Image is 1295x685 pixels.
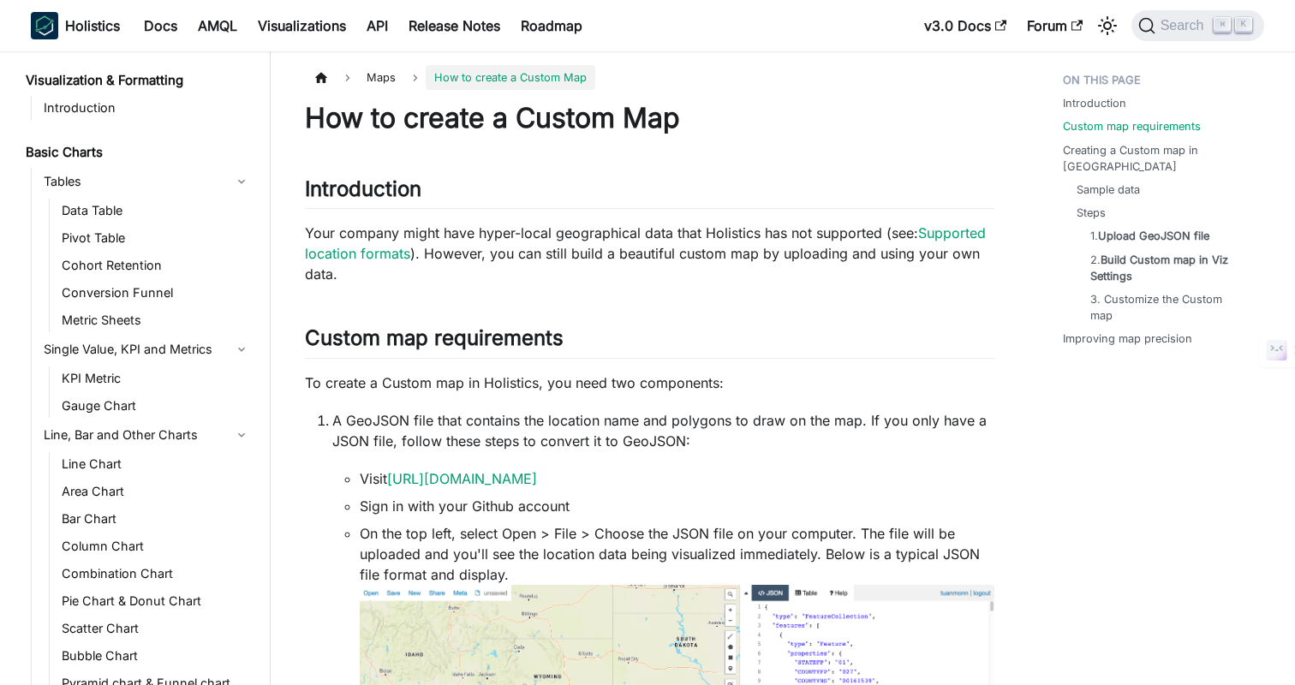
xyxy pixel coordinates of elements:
[57,534,255,558] a: Column Chart
[1063,331,1192,347] a: Improving map precision
[398,12,510,39] a: Release Notes
[39,421,255,449] a: Line, Bar and Other Charts
[31,12,58,39] img: Holistics
[57,366,255,390] a: KPI Metric
[332,410,994,451] p: A GeoJSON file that contains the location name and polygons to draw on the map. If you only have ...
[21,140,255,164] a: Basic Charts
[360,496,994,516] li: Sign in with your Github account
[39,336,255,363] a: Single Value, KPI and Metrics
[1090,253,1228,283] strong: Build Custom map in Viz Settings
[1063,118,1201,134] a: Custom map requirements
[57,644,255,668] a: Bubble Chart
[1077,205,1106,221] a: Steps
[57,199,255,223] a: Data Table
[1090,252,1240,284] a: 2.Build Custom map in Viz Settings
[1090,228,1209,244] a: 1.Upload GeoJSON file
[1063,95,1126,111] a: Introduction
[39,96,255,120] a: Introduction
[57,589,255,613] a: Pie Chart & Donut Chart
[305,223,994,284] p: Your company might have hyper-local geographical data that Holistics has not supported (see: ). H...
[1155,18,1214,33] span: Search
[305,176,994,209] h2: Introduction
[305,65,337,90] a: Home page
[1235,17,1252,33] kbd: K
[21,68,255,92] a: Visualization & Formatting
[426,65,595,90] span: How to create a Custom Map
[356,12,398,39] a: API
[14,51,271,685] nav: Docs sidebar
[57,394,255,418] a: Gauge Chart
[134,12,188,39] a: Docs
[57,253,255,277] a: Cohort Retention
[65,15,120,36] b: Holistics
[31,12,120,39] a: HolisticsHolistics
[57,507,255,531] a: Bar Chart
[39,168,255,195] a: Tables
[1131,10,1264,41] button: Search (Command+K)
[248,12,356,39] a: Visualizations
[1214,17,1231,33] kbd: ⌘
[1094,12,1121,39] button: Switch between dark and light mode (currently light mode)
[1077,182,1140,198] a: Sample data
[305,65,994,90] nav: Breadcrumbs
[1090,291,1240,324] a: 3. Customize the Custom map
[305,325,994,358] h2: Custom map requirements
[57,308,255,332] a: Metric Sheets
[914,12,1017,39] a: v3.0 Docs
[1063,142,1254,175] a: Creating a Custom map in [GEOGRAPHIC_DATA]
[1017,12,1093,39] a: Forum
[360,468,994,489] li: Visit
[305,372,994,393] p: To create a Custom map in Holistics, you need two components:
[510,12,593,39] a: Roadmap
[57,479,255,503] a: Area Chart
[387,470,537,487] a: [URL][DOMAIN_NAME]
[188,12,248,39] a: AMQL
[57,452,255,476] a: Line Chart
[1098,229,1209,242] strong: Upload GeoJSON file
[57,281,255,305] a: Conversion Funnel
[358,65,404,90] span: Maps
[57,226,255,250] a: Pivot Table
[57,616,255,640] a: Scatter Chart
[57,562,255,586] a: Combination Chart
[305,101,994,135] h1: How to create a Custom Map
